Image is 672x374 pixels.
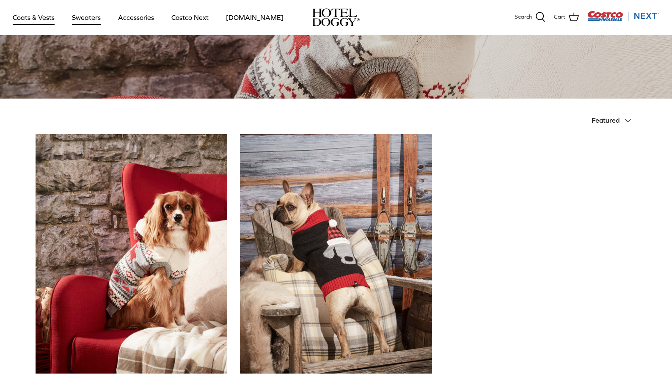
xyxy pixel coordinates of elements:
a: Cart [554,12,579,23]
img: hoteldoggycom [312,8,360,26]
a: Accessories [110,3,162,32]
span: Cart [554,13,565,22]
a: Hotel Doggy Fair Isle Sweater with Pompom [36,134,227,374]
span: Featured [592,116,620,124]
a: Costco Next [164,3,216,32]
a: Coats & Vests [5,3,62,32]
a: [DOMAIN_NAME] [218,3,291,32]
a: Sweaters [64,3,108,32]
a: Hotel Doggy Cable Knit Turtleneck Sweater [240,134,432,374]
button: Featured [592,111,636,130]
img: Costco Next [587,11,659,21]
a: hoteldoggy.com hoteldoggycom [312,8,360,26]
a: Visit Costco Next [587,16,659,22]
a: Search [515,12,545,23]
span: Search [515,13,532,22]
